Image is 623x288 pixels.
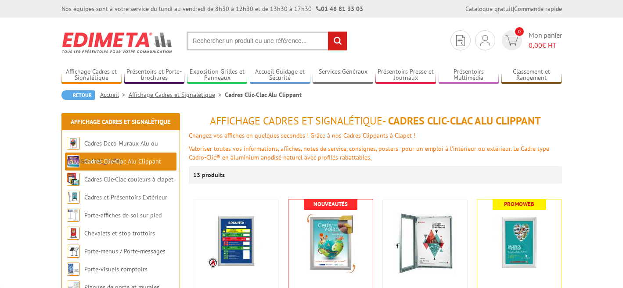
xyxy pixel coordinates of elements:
[465,5,513,13] a: Catalogue gratuit
[61,68,122,82] a: Affichage Cadres et Signalétique
[124,68,185,82] a: Présentoirs et Porte-brochures
[61,26,173,59] img: Edimeta
[375,68,436,82] a: Présentoirs Presse et Journaux
[187,68,248,82] a: Exposition Grilles et Panneaux
[84,193,167,201] a: Cadres et Présentoirs Extérieur
[501,68,562,82] a: Classement et Rangement
[465,4,562,13] div: |
[529,40,562,50] span: € HT
[316,5,363,13] strong: 01 46 81 33 03
[504,200,534,208] b: Promoweb
[300,213,361,274] img: Cadres Eco Clic-Clac pour l'intérieur - <strong>Adhésif</strong> formats A4 - A3
[515,27,524,36] span: 0
[505,36,518,46] img: devis rapide
[84,211,162,219] a: Porte-affiches de sol sur pied
[67,209,80,222] img: Porte-affiches de sol sur pied
[208,213,265,270] img: Cadre CLIC CLAC Mural ANTI-FEU
[67,173,80,186] img: Cadres Clic-Clac couleurs à clapet
[489,213,550,274] img: Cadres Eco Clic-Clac alu A6, A5, A4, A3, A2, A1, B2
[514,5,562,13] a: Commande rapide
[129,91,225,99] a: Affichage Cadres et Signalétique
[84,175,173,183] a: Cadres Clic-Clac couleurs à clapet
[67,191,80,204] img: Cadres et Présentoirs Extérieur
[67,245,80,258] img: Porte-menus / Porte-messages
[67,137,80,150] img: Cadres Deco Muraux Alu ou Bois
[189,145,549,161] font: Valoriser toutes vos informations, affiches, notes de service, consignes, posters pour un emploi ...
[456,35,465,46] img: devis rapide
[313,200,348,208] b: Nouveautés
[225,90,302,99] li: Cadres Clic-Clac Alu Clippant
[84,157,161,165] a: Cadres Clic-Clac Alu Clippant
[189,115,562,127] h1: - Cadres Clic-Clac Alu Clippant
[193,166,226,184] p: 13 produits
[250,68,310,82] a: Accueil Guidage et Sécurité
[189,132,415,139] font: Changez vos affiches en quelques secondes ! Grâce à nos Cadres Clippants à Clapet !
[84,247,166,255] a: Porte-menus / Porte-messages
[529,30,562,50] span: Mon panier
[84,265,148,273] a: Porte-visuels comptoirs
[84,229,155,237] a: Chevalets et stop trottoirs
[67,227,80,240] img: Chevalets et stop trottoirs
[67,139,158,165] a: Cadres Deco Muraux Alu ou [GEOGRAPHIC_DATA]
[500,30,562,50] a: devis rapide 0 Mon panier 0,00€ HT
[439,68,499,82] a: Présentoirs Multimédia
[61,4,363,13] div: Nos équipes sont à votre service du lundi au vendredi de 8h30 à 12h30 et de 13h30 à 17h30
[71,118,170,126] a: Affichage Cadres et Signalétique
[187,32,347,50] input: Rechercher un produit ou une référence...
[67,263,80,276] img: Porte-visuels comptoirs
[394,213,456,274] img: Cadres vitrines affiches-posters intérieur / extérieur
[328,32,347,50] input: rechercher
[210,114,382,128] span: Affichage Cadres et Signalétique
[100,91,129,99] a: Accueil
[313,68,373,82] a: Services Généraux
[61,90,95,100] a: Retour
[529,41,542,50] span: 0,00
[480,35,490,46] img: devis rapide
